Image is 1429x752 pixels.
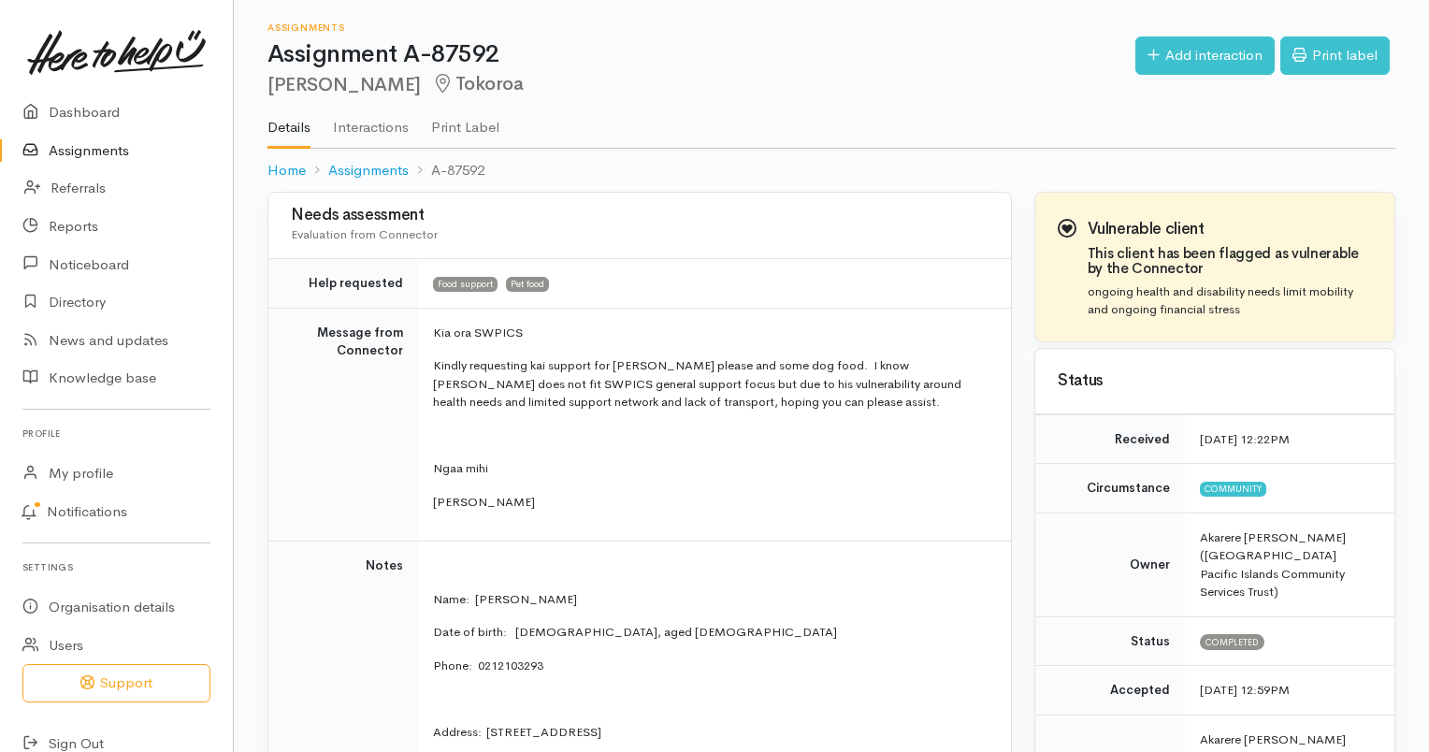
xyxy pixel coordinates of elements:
[22,555,210,580] h6: Settings
[433,277,498,292] span: Food support
[267,94,310,149] a: Details
[267,22,1135,33] h6: Assignments
[1200,634,1264,649] span: Completed
[333,94,409,147] a: Interactions
[267,149,1395,193] nav: breadcrumb
[328,160,409,181] a: Assignments
[432,72,524,95] span: Tokoroa
[1035,414,1185,464] td: Received
[22,421,210,446] h6: Profile
[433,590,989,609] p: Name: [PERSON_NAME]
[431,94,499,147] a: Print Label
[268,259,418,309] td: Help requested
[1088,221,1372,239] h3: Vulnerable client
[1280,36,1390,75] a: Print label
[291,207,989,224] h3: Needs assessment
[433,623,989,642] p: Date of birth: [DEMOGRAPHIC_DATA], aged [DEMOGRAPHIC_DATA]
[1135,36,1275,75] a: Add interaction
[1035,616,1185,666] td: Status
[267,160,306,181] a: Home
[22,664,210,702] button: Support
[268,308,418,542] td: Message from Connector
[291,226,438,242] span: Evaluation from Connector
[267,41,1135,68] h1: Assignment A-87592
[1035,464,1185,513] td: Circumstance
[433,459,989,478] p: Ngaa mihi
[433,324,989,342] p: Kia ora SWPICS
[433,657,989,675] p: Phone: 0212103293
[409,160,484,181] li: A-87592
[1200,431,1290,447] time: [DATE] 12:22PM
[1035,513,1185,616] td: Owner
[1200,482,1266,497] span: Community
[506,277,549,292] span: Pet food
[1088,282,1372,319] p: ongoing health and disability needs limit mobility and ongoing financial stress
[1058,372,1372,390] h3: Status
[1200,529,1346,600] span: Akarere [PERSON_NAME] ([GEOGRAPHIC_DATA] Pacific Islands Community Services Trust)
[433,723,989,742] p: Address: [STREET_ADDRESS]
[1035,666,1185,716] td: Accepted
[433,493,989,512] p: [PERSON_NAME]
[1200,682,1290,698] time: [DATE] 12:59PM
[1088,246,1372,277] h4: This client has been flagged as vulnerable by the Connector
[433,356,989,412] p: Kindly requesting kai support for [PERSON_NAME] please and some dog food. I know [PERSON_NAME] do...
[267,74,1135,95] h2: [PERSON_NAME]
